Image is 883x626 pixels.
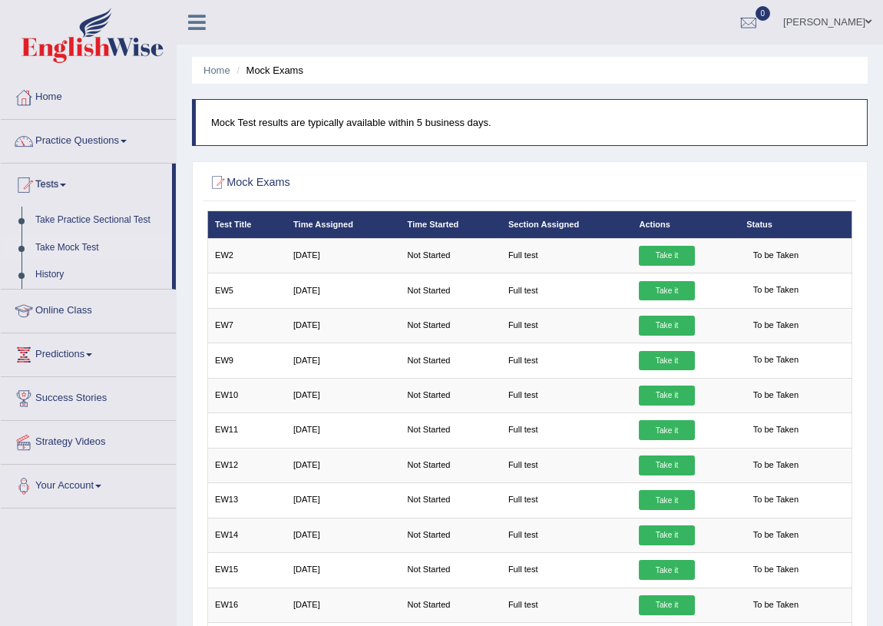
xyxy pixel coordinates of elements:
span: To be Taken [746,316,805,336]
a: Tests [1,164,172,202]
td: Full test [501,448,633,482]
td: EW5 [207,273,286,308]
td: Not Started [400,343,501,378]
a: Take it [639,455,694,475]
span: To be Taken [746,595,805,615]
td: Full test [501,273,633,308]
a: Home [203,65,230,76]
a: Take it [639,525,694,545]
td: [DATE] [286,343,401,378]
td: Full test [501,413,633,448]
td: Full test [501,518,633,552]
span: 0 [756,6,771,21]
span: To be Taken [746,386,805,406]
td: Not Started [400,378,501,412]
span: To be Taken [746,281,805,301]
td: Full test [501,588,633,622]
td: EW9 [207,343,286,378]
a: Practice Questions [1,120,176,158]
td: Not Started [400,518,501,552]
a: Take it [639,560,694,580]
a: Take it [639,386,694,406]
td: Not Started [400,273,501,308]
li: Mock Exams [233,63,303,78]
a: Take it [639,246,694,266]
td: Full test [501,238,633,273]
a: Take it [639,490,694,510]
a: Take it [639,595,694,615]
a: Take it [639,351,694,371]
td: EW12 [207,448,286,482]
td: EW2 [207,238,286,273]
td: Not Started [400,448,501,482]
th: Test Title [207,211,286,238]
td: Not Started [400,413,501,448]
td: Not Started [400,238,501,273]
th: Time Started [400,211,501,238]
td: [DATE] [286,588,401,622]
td: Not Started [400,483,501,518]
a: Success Stories [1,377,176,416]
a: Take it [639,316,694,336]
p: Mock Test results are typically available within 5 business days. [211,115,852,130]
a: Strategy Videos [1,421,176,459]
td: EW10 [207,378,286,412]
td: Full test [501,308,633,343]
th: Section Assigned [501,211,633,238]
td: Not Started [400,588,501,622]
td: Not Started [400,308,501,343]
a: Predictions [1,333,176,372]
span: To be Taken [746,246,805,266]
td: Full test [501,343,633,378]
span: To be Taken [746,455,805,475]
td: EW11 [207,413,286,448]
td: Full test [501,378,633,412]
a: Take Practice Sectional Test [28,207,172,234]
span: To be Taken [746,351,805,371]
a: Your Account [1,465,176,503]
a: Take it [639,420,694,440]
td: [DATE] [286,378,401,412]
td: [DATE] [286,273,401,308]
td: [DATE] [286,413,401,448]
td: Not Started [400,553,501,588]
td: [DATE] [286,308,401,343]
td: [DATE] [286,518,401,552]
h2: Mock Exams [207,173,607,193]
a: Take Mock Test [28,234,172,262]
a: Home [1,76,176,114]
span: To be Taken [746,421,805,441]
td: EW7 [207,308,286,343]
td: EW14 [207,518,286,552]
a: Take it [639,281,694,301]
td: [DATE] [286,448,401,482]
td: Full test [501,483,633,518]
td: [DATE] [286,483,401,518]
td: EW16 [207,588,286,622]
a: Online Class [1,290,176,328]
td: [DATE] [286,553,401,588]
a: History [28,261,172,289]
td: [DATE] [286,238,401,273]
th: Status [739,211,852,238]
span: To be Taken [746,491,805,511]
span: To be Taken [746,525,805,545]
span: To be Taken [746,561,805,581]
th: Actions [632,211,739,238]
th: Time Assigned [286,211,401,238]
td: EW15 [207,553,286,588]
td: EW13 [207,483,286,518]
td: Full test [501,553,633,588]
